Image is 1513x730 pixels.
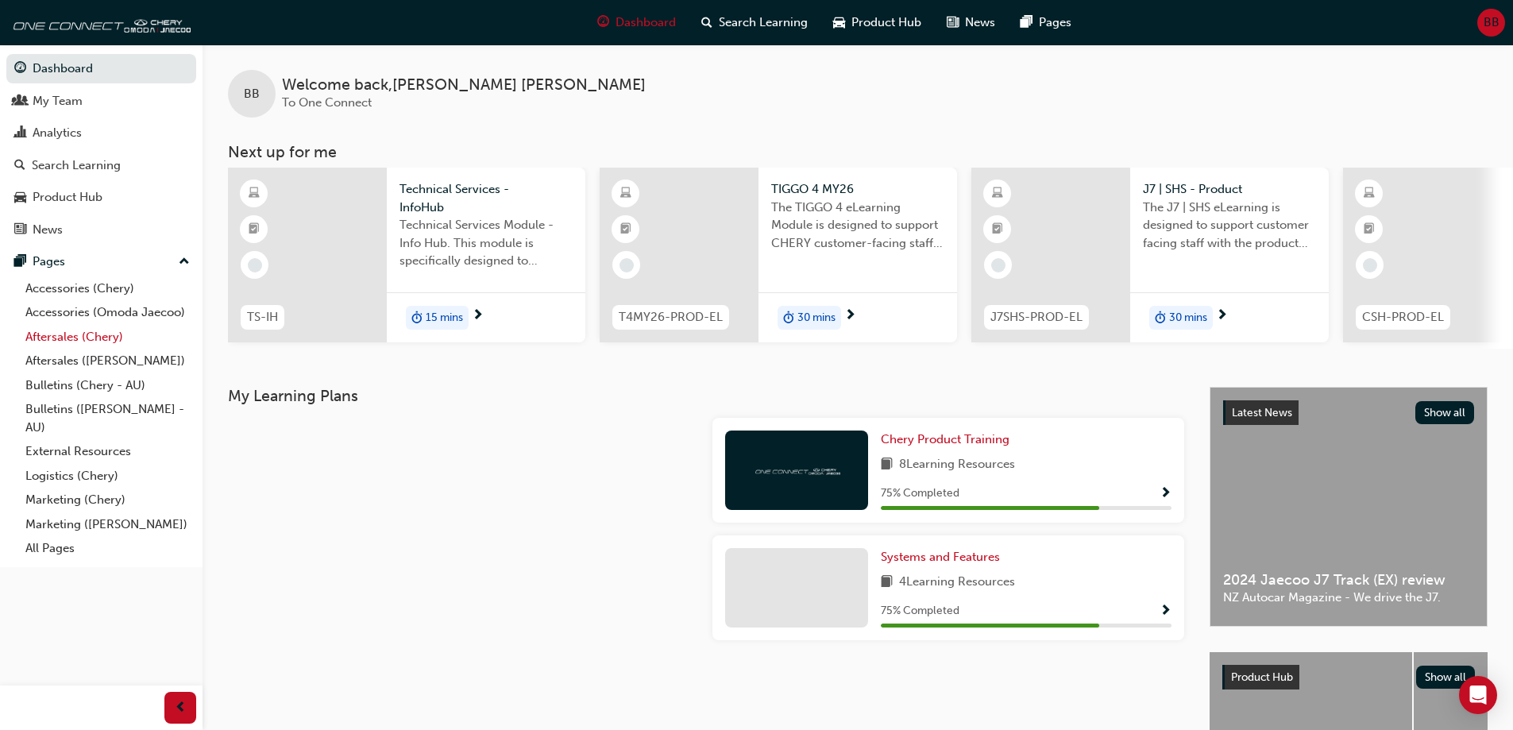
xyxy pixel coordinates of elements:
[881,431,1016,449] a: Chery Product Training
[1363,258,1377,272] span: learningRecordVerb_NONE-icon
[19,300,196,325] a: Accessories (Omoda Jaecoo)
[616,14,676,32] span: Dashboard
[249,219,260,240] span: booktick-icon
[992,183,1003,204] span: learningResourceType_ELEARNING-icon
[175,698,187,718] span: prev-icon
[6,87,196,116] a: My Team
[33,188,102,207] div: Product Hub
[228,168,585,342] a: TS-IHTechnical Services - InfoHubTechnical Services Module - Info Hub. This module is specificall...
[6,183,196,212] a: Product Hub
[411,307,423,328] span: duration-icon
[1155,307,1166,328] span: duration-icon
[8,6,191,38] img: oneconnect
[1160,604,1171,619] span: Show Progress
[1477,9,1505,37] button: BB
[585,6,689,39] a: guage-iconDashboard
[783,307,794,328] span: duration-icon
[771,199,944,253] span: The TIGGO 4 eLearning Module is designed to support CHERY customer-facing staff with the product ...
[899,455,1015,475] span: 8 Learning Resources
[33,92,83,110] div: My Team
[1223,571,1474,589] span: 2024 Jaecoo J7 Track (EX) review
[934,6,1008,39] a: news-iconNews
[33,221,63,239] div: News
[1143,180,1316,199] span: J7 | SHS - Product
[6,151,196,180] a: Search Learning
[719,14,808,32] span: Search Learning
[833,13,845,33] span: car-icon
[1021,13,1032,33] span: pages-icon
[1484,14,1499,32] span: BB
[249,183,260,204] span: learningResourceType_ELEARNING-icon
[1160,484,1171,504] button: Show Progress
[991,258,1005,272] span: learningRecordVerb_NONE-icon
[203,143,1513,161] h3: Next up for me
[1160,487,1171,501] span: Show Progress
[1223,400,1474,426] a: Latest NewsShow all
[619,308,723,326] span: T4MY26-PROD-EL
[881,550,1000,564] span: Systems and Features
[1210,387,1488,627] a: Latest NewsShow all2024 Jaecoo J7 Track (EX) reviewNZ Autocar Magazine - We drive the J7.
[1416,666,1476,689] button: Show all
[620,219,631,240] span: booktick-icon
[1169,309,1207,327] span: 30 mins
[14,159,25,173] span: search-icon
[797,309,836,327] span: 30 mins
[228,387,1184,405] h3: My Learning Plans
[19,439,196,464] a: External Resources
[1143,199,1316,253] span: The J7 | SHS eLearning is designed to support customer facing staff with the product and sales in...
[19,512,196,537] a: Marketing ([PERSON_NAME])
[600,168,957,342] a: T4MY26-PROD-ELTIGGO 4 MY26The TIGGO 4 eLearning Module is designed to support CHERY customer-faci...
[6,54,196,83] a: Dashboard
[6,247,196,276] button: Pages
[282,76,646,95] span: Welcome back , [PERSON_NAME] [PERSON_NAME]
[19,464,196,489] a: Logistics (Chery)
[6,215,196,245] a: News
[1216,309,1228,323] span: next-icon
[14,95,26,109] span: people-icon
[19,397,196,439] a: Bulletins ([PERSON_NAME] - AU)
[1039,14,1071,32] span: Pages
[472,309,484,323] span: next-icon
[6,118,196,148] a: Analytics
[1222,665,1475,690] a: Product HubShow all
[881,548,1006,566] a: Systems and Features
[399,216,573,270] span: Technical Services Module - Info Hub. This module is specifically designed to address the require...
[881,573,893,593] span: book-icon
[14,191,26,205] span: car-icon
[597,13,609,33] span: guage-icon
[820,6,934,39] a: car-iconProduct Hub
[426,309,463,327] span: 15 mins
[689,6,820,39] a: search-iconSearch Learning
[881,432,1009,446] span: Chery Product Training
[1415,401,1475,424] button: Show all
[701,13,712,33] span: search-icon
[282,95,372,110] span: To One Connect
[1362,308,1444,326] span: CSH-PROD-EL
[33,124,82,142] div: Analytics
[33,253,65,271] div: Pages
[399,180,573,216] span: Technical Services - InfoHub
[19,325,196,350] a: Aftersales (Chery)
[14,62,26,76] span: guage-icon
[992,219,1003,240] span: booktick-icon
[179,252,190,272] span: up-icon
[248,258,262,272] span: learningRecordVerb_NONE-icon
[14,126,26,141] span: chart-icon
[851,14,921,32] span: Product Hub
[1160,601,1171,621] button: Show Progress
[19,536,196,561] a: All Pages
[32,156,121,175] div: Search Learning
[19,349,196,373] a: Aftersales ([PERSON_NAME])
[1364,183,1375,204] span: learningResourceType_ELEARNING-icon
[1231,670,1293,684] span: Product Hub
[947,13,959,33] span: news-icon
[971,168,1329,342] a: J7SHS-PROD-ELJ7 | SHS - ProductThe J7 | SHS eLearning is designed to support customer facing staf...
[1232,406,1292,419] span: Latest News
[619,258,634,272] span: learningRecordVerb_NONE-icon
[6,51,196,247] button: DashboardMy TeamAnalyticsSearch LearningProduct HubNews
[844,309,856,323] span: next-icon
[1459,676,1497,714] div: Open Intercom Messenger
[881,455,893,475] span: book-icon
